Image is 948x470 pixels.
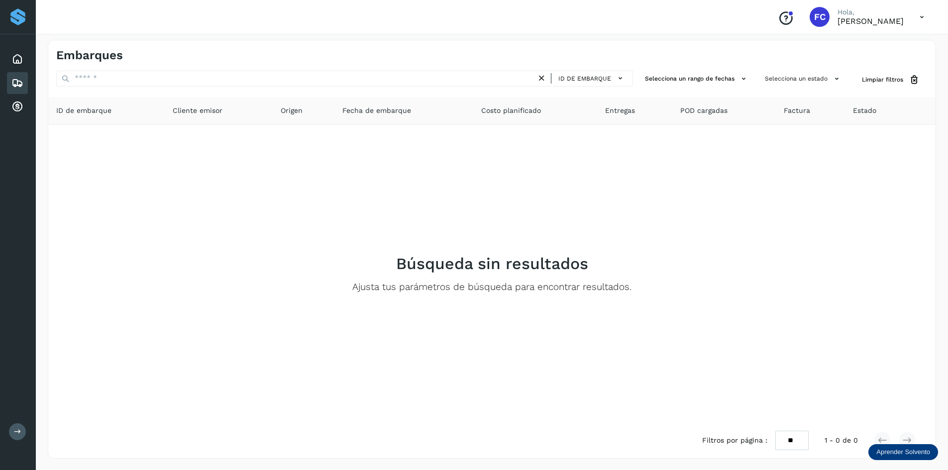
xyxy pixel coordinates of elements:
[641,71,753,87] button: Selecciona un rango de fechas
[605,105,635,116] span: Entregas
[342,105,411,116] span: Fecha de embarque
[702,435,767,446] span: Filtros por página :
[555,71,629,86] button: ID de embarque
[7,48,28,70] div: Inicio
[680,105,728,116] span: POD cargadas
[481,105,541,116] span: Costo planificado
[862,75,903,84] span: Limpiar filtros
[7,72,28,94] div: Embarques
[854,71,928,89] button: Limpiar filtros
[853,105,876,116] span: Estado
[876,448,930,456] p: Aprender Solvento
[396,254,588,273] h2: Búsqueda sin resultados
[7,96,28,118] div: Cuentas por cobrar
[558,74,611,83] span: ID de embarque
[761,71,846,87] button: Selecciona un estado
[173,105,222,116] span: Cliente emisor
[56,105,111,116] span: ID de embarque
[784,105,810,116] span: Factura
[56,48,123,63] h4: Embarques
[838,16,904,26] p: FERNANDO CASTRO AGUILAR
[868,444,938,460] div: Aprender Solvento
[352,282,632,293] p: Ajusta tus parámetros de búsqueda para encontrar resultados.
[838,8,904,16] p: Hola,
[825,435,858,446] span: 1 - 0 de 0
[281,105,303,116] span: Origen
